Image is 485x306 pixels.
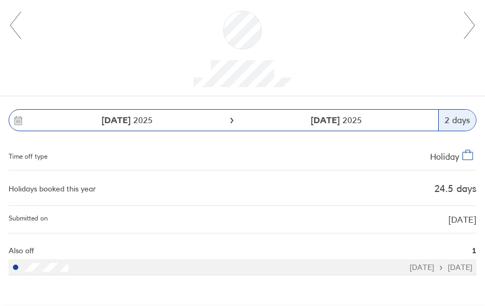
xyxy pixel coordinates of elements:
div: 24.5 days [434,183,476,195]
span: 2025 [311,115,362,125]
strong: [DATE] [311,115,343,125]
div: [DATE] [DATE] [410,263,472,272]
div: Holidays booked this year [9,184,96,193]
div: 2 days [438,110,476,131]
span: Also off [9,246,34,255]
span: Submitted on [9,215,48,224]
span: 2025 [102,115,153,125]
span: Holiday [430,151,459,162]
span: [DATE] [448,215,476,224]
div: Time off type [9,148,47,161]
strong: [DATE] [102,115,131,125]
span: 1 [472,246,476,255]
